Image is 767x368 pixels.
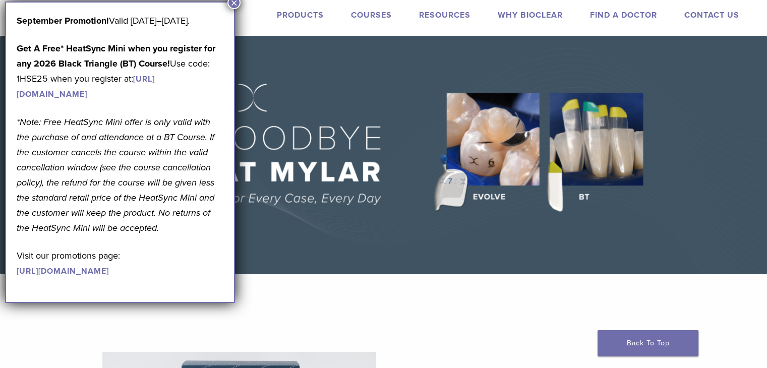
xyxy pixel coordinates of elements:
p: Use code: 1HSE25 when you register at: [17,41,223,101]
a: Find A Doctor [590,10,657,20]
a: Products [277,10,324,20]
a: Back To Top [598,330,698,356]
a: Contact Us [684,10,739,20]
em: *Note: Free HeatSync Mini offer is only valid with the purchase of and attendance at a BT Course.... [17,116,214,233]
b: September Promotion! [17,15,109,26]
p: Valid [DATE]–[DATE]. [17,13,223,28]
p: Visit our promotions page: [17,248,223,278]
a: Why Bioclear [498,10,563,20]
a: [URL][DOMAIN_NAME] [17,266,109,276]
a: Courses [351,10,392,20]
a: Resources [419,10,470,20]
strong: Get A Free* HeatSync Mini when you register for any 2026 Black Triangle (BT) Course! [17,43,215,69]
